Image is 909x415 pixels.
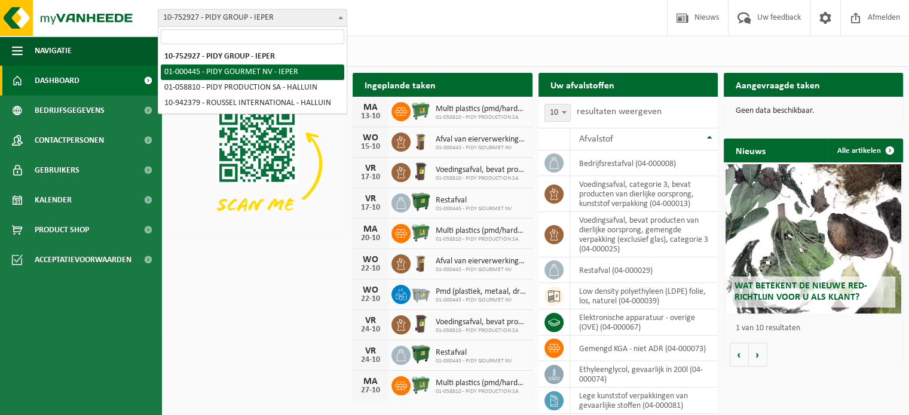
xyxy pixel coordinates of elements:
div: 13-10 [359,112,382,121]
span: 10 [545,104,570,121]
span: Pmd (plastiek, metaal, drankkartons) (bedrijven) [436,287,526,297]
div: VR [359,194,382,204]
img: WB-0240-HPE-BN-01 [411,161,431,182]
button: Volgende [749,343,767,367]
img: WB-0660-HPE-GN-01 [411,374,431,395]
div: WO [359,255,382,265]
td: ethyleenglycol, gevaarlijk in 200l (04-000074) [570,361,718,388]
button: Vorige [730,343,749,367]
span: 10 [544,104,571,122]
span: 01-058810 - PIDY PRODUCTION SA [436,114,526,121]
span: Voedingsafval, bevat producten van dierlijke oorsprong, gemengde verpakking (exc... [436,318,526,327]
li: 10-942379 - ROUSSEL INTERNATIONAL - HALLUIN [161,96,344,111]
div: 22-10 [359,295,382,303]
img: WB-1100-HPE-GN-01 [411,344,431,364]
div: VR [359,164,382,173]
span: Dashboard [35,66,79,96]
label: resultaten weergeven [577,107,662,116]
p: Geen data beschikbaar. [736,107,891,115]
h2: Ingeplande taken [353,73,448,96]
td: gemengd KGA - niet ADR (04-000073) [570,336,718,361]
div: MA [359,225,382,234]
div: VR [359,316,382,325]
li: 01-058810 - PIDY PRODUCTION SA - HALLUIN [161,80,344,96]
span: Wat betekent de nieuwe RED-richtlijn voor u als klant? [734,281,867,302]
div: 15-10 [359,143,382,151]
td: elektronische apparatuur - overige (OVE) (04-000067) [570,309,718,336]
span: Kalender [35,185,72,215]
span: 10-752927 - PIDY GROUP - IEPER [158,9,347,27]
li: 01-000445 - PIDY GOURMET NV - IEPER [161,64,344,80]
span: Voedingsafval, bevat producten van dierlijke oorsprong, gemengde verpakking (exc... [436,165,526,175]
span: Bedrijfsgegevens [35,96,105,125]
div: 24-10 [359,325,382,334]
img: WB-1100-HPE-GN-01 [411,192,431,212]
div: WO [359,133,382,143]
img: WB-0140-HPE-BN-01 [411,131,431,151]
span: 01-000445 - PIDY GOURMET NV [436,266,526,273]
td: restafval (04-000029) [570,257,718,283]
span: Acceptatievoorwaarden [35,245,131,275]
div: VR [359,346,382,356]
span: Afvalstof [579,134,613,144]
span: Gebruikers [35,155,79,185]
span: 01-000445 - PIDY GOURMET NV [436,145,526,152]
h2: Uw afvalstoffen [538,73,626,96]
a: Wat betekent de nieuwe RED-richtlijn voor u als klant? [726,164,901,313]
span: 01-000445 - PIDY GOURMET NV [436,297,526,304]
span: Multi plastics (pmd/harde kunststoffen/spanbanden/eps/folie naturel/folie gemeng... [436,226,526,236]
img: WB-0240-HPE-BN-01 [411,313,431,334]
span: Afval van eierverwerking, onverpakt, categorie 3 [436,257,526,266]
img: WB-0660-HPE-GN-01 [411,100,431,121]
span: Restafval [436,196,512,205]
span: Multi plastics (pmd/harde kunststoffen/spanbanden/eps/folie naturel/folie gemeng... [436,379,526,388]
h2: Nieuws [724,139,778,162]
div: 17-10 [359,173,382,182]
span: 10-752927 - PIDY GROUP - IEPER [158,10,347,26]
span: Navigatie [35,36,72,66]
span: Afval van eierverwerking, onverpakt, categorie 3 [436,135,526,145]
img: Download de VHEPlus App [167,97,347,231]
div: 20-10 [359,234,382,242]
td: bedrijfsrestafval (04-000008) [570,150,718,176]
span: Multi plastics (pmd/harde kunststoffen/spanbanden/eps/folie naturel/folie gemeng... [436,104,526,114]
span: 01-058810 - PIDY PRODUCTION SA [436,388,526,395]
div: MA [359,103,382,112]
span: Product Shop [35,215,89,245]
div: 27-10 [359,386,382,395]
div: 24-10 [359,356,382,364]
p: 1 van 10 resultaten [736,324,897,333]
li: 10-752927 - PIDY GROUP - IEPER [161,49,344,64]
span: Contactpersonen [35,125,104,155]
span: 01-000445 - PIDY GOURMET NV [436,205,512,213]
h2: Aangevraagde taken [724,73,832,96]
span: Restafval [436,348,512,358]
div: MA [359,377,382,386]
a: Alle artikelen [828,139,902,162]
td: voedingsafval, bevat producten van dierlijke oorsprong, gemengde verpakking (exclusief glas), cat... [570,212,718,257]
div: 17-10 [359,204,382,212]
img: WB-2500-GAL-GY-01 [411,283,431,303]
span: 01-058810 - PIDY PRODUCTION SA [436,236,526,243]
span: 01-058810 - PIDY PRODUCTION SA [436,175,526,182]
span: 01-058810 - PIDY PRODUCTION SA [436,327,526,334]
img: WB-0140-HPE-BN-01 [411,253,431,273]
div: WO [359,285,382,295]
img: WB-0660-HPE-GN-01 [411,222,431,242]
span: 01-000445 - PIDY GOURMET NV [436,358,512,365]
td: lege kunststof verpakkingen van gevaarlijke stoffen (04-000081) [570,388,718,414]
td: low density polyethyleen (LDPE) folie, los, naturel (04-000039) [570,283,718,309]
td: voedingsafval, categorie 3, bevat producten van dierlijke oorsprong, kunststof verpakking (04-000... [570,176,718,212]
div: 22-10 [359,265,382,273]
